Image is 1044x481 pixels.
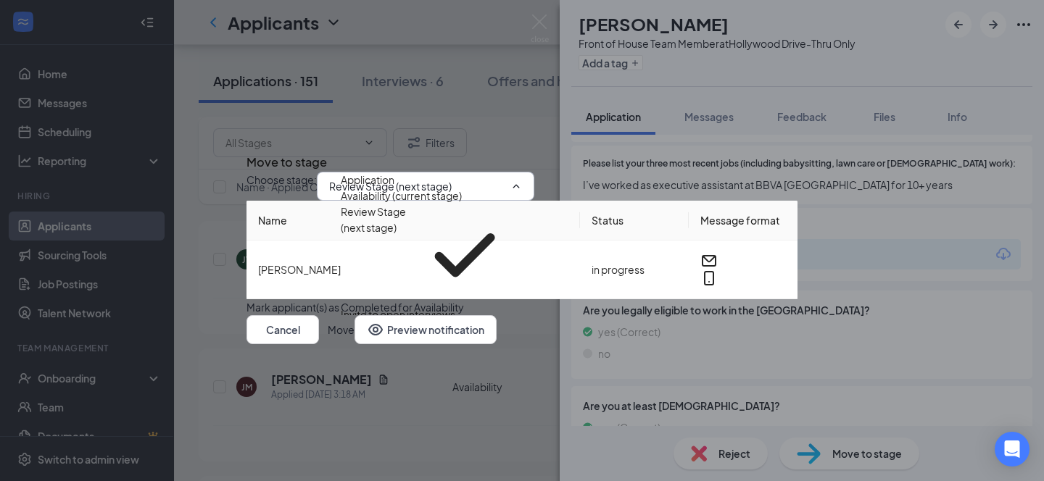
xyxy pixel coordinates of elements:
div: Application [341,172,394,188]
td: in progress [580,240,689,299]
button: Preview notificationEye [355,315,497,344]
button: Cancel [246,315,319,344]
svg: Checkmark [413,204,516,306]
div: Invite to open interviews [341,306,455,322]
div: Open Intercom Messenger [995,432,1029,467]
h3: Move to stage [246,153,327,172]
span: Choose stage : [246,172,317,201]
button: Move [328,315,355,344]
th: Message format [689,201,797,240]
svg: MobileSms [700,269,718,287]
span: Mark applicant(s) as Completed for Availability [246,299,464,315]
div: Review Stage (next stage) [341,204,413,306]
svg: ChevronUp [510,180,522,192]
svg: Email [700,252,718,269]
th: Status [580,201,689,240]
span: [PERSON_NAME] [258,263,341,276]
th: Name [246,201,580,240]
div: Availability (current stage) [341,188,462,204]
svg: Eye [367,321,384,338]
